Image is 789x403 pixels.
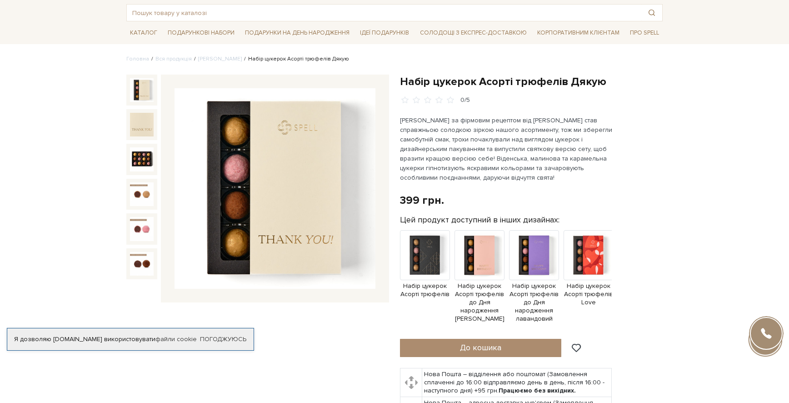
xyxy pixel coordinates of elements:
td: Нова Пошта – відділення або поштомат (Замовлення сплаченні до 16:00 відправляємо день в день, піс... [422,368,612,397]
div: 399 грн. [400,193,444,207]
li: Набір цукерок Асорті трюфелів Дякую [242,55,349,63]
img: Набір цукерок Асорті трюфелів Дякую [130,147,154,171]
span: Набір цукерок Асорті трюфелів до Дня народження лавандовий [509,282,559,323]
a: Набір цукерок Асорті трюфелів Love [564,251,614,307]
button: Пошук товару у каталозі [641,5,662,21]
a: Головна [126,55,149,62]
span: Набір цукерок Асорті трюфелів Love [564,282,614,307]
img: Продукт [564,230,614,280]
img: Продукт [509,230,559,280]
a: Набір цукерок Асорті трюфелів [400,251,450,298]
span: Про Spell [626,26,663,40]
span: Ідеї подарунків [356,26,413,40]
h1: Набір цукерок Асорті трюфелів Дякую [400,75,663,89]
a: файли cookie [155,335,197,343]
img: Набір цукерок Асорті трюфелів Дякую [130,182,154,206]
label: Цей продукт доступний в інших дизайнах: [400,215,559,225]
div: 0/5 [460,96,470,105]
a: Набір цукерок Асорті трюфелів до Дня народження [PERSON_NAME] [454,251,504,323]
span: Каталог [126,26,161,40]
span: Подарункові набори [164,26,238,40]
img: Набір цукерок Асорті трюфелів Дякую [130,217,154,241]
img: Набір цукерок Асорті трюфелів Дякую [175,88,375,289]
a: Вся продукція [155,55,192,62]
a: Набір цукерок Асорті трюфелів до Дня народження лавандовий [509,251,559,323]
a: Погоджуюсь [200,335,246,343]
span: Подарунки на День народження [241,26,353,40]
b: Працюємо без вихідних. [499,387,576,394]
span: Набір цукерок Асорті трюфелів до Дня народження [PERSON_NAME] [454,282,504,323]
img: Набір цукерок Асорті трюфелів Дякую [130,252,154,276]
span: До кошика [460,343,501,353]
span: Набір цукерок Асорті трюфелів [400,282,450,298]
a: [PERSON_NAME] [198,55,242,62]
img: Продукт [400,230,450,280]
button: До кошика [400,339,561,357]
img: Набір цукерок Асорті трюфелів Дякую [130,78,154,102]
div: Я дозволяю [DOMAIN_NAME] використовувати [7,335,254,343]
a: Корпоративним клієнтам [534,25,623,40]
img: Продукт [454,230,504,280]
input: Пошук товару у каталозі [127,5,641,21]
a: Солодощі з експрес-доставкою [416,25,530,40]
img: Набір цукерок Асорті трюфелів Дякую [130,113,154,136]
p: [PERSON_NAME] за фірмовим рецептом від [PERSON_NAME] став справжньою солодкою зіркою нашого асорт... [400,116,613,182]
